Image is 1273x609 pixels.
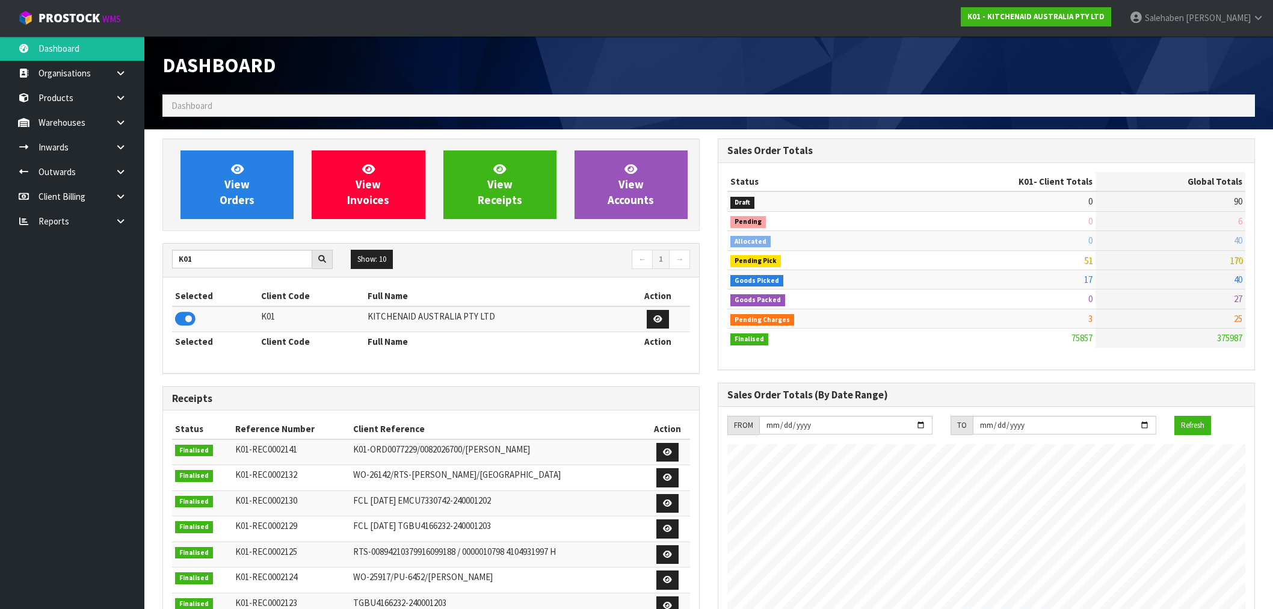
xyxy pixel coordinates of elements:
[258,306,365,332] td: K01
[220,162,254,207] span: View Orders
[175,470,213,482] span: Finalised
[175,572,213,584] span: Finalised
[235,546,297,557] span: K01-REC0002125
[575,150,688,219] a: ViewAccounts
[443,150,556,219] a: ViewReceipts
[365,286,625,306] th: Full Name
[626,332,690,351] th: Action
[162,52,276,78] span: Dashboard
[727,416,759,435] div: FROM
[1234,196,1242,207] span: 90
[730,197,754,209] span: Draft
[440,250,690,271] nav: Page navigation
[365,332,625,351] th: Full Name
[730,314,794,326] span: Pending Charges
[1234,235,1242,246] span: 40
[172,250,312,268] input: Search clients
[353,444,530,455] span: K01-ORD0077229/0082026700/[PERSON_NAME]
[172,393,690,404] h3: Receipts
[235,520,297,531] span: K01-REC0002129
[171,100,212,111] span: Dashboard
[730,275,783,287] span: Goods Picked
[1096,172,1245,191] th: Global Totals
[312,150,425,219] a: ViewInvoices
[353,520,491,531] span: FCL [DATE] TGBU4166232-240001203
[730,255,781,267] span: Pending Pick
[235,571,297,583] span: K01-REC0002124
[172,286,258,306] th: Selected
[1084,255,1093,266] span: 51
[235,444,297,455] span: K01-REC0002141
[626,286,690,306] th: Action
[232,419,350,439] th: Reference Number
[353,571,493,583] span: WO-25917/PU-6452/[PERSON_NAME]
[180,150,294,219] a: ViewOrders
[608,162,654,207] span: View Accounts
[258,332,365,351] th: Client Code
[730,294,785,306] span: Goods Packed
[899,172,1096,191] th: - Client Totals
[172,332,258,351] th: Selected
[1084,274,1093,285] span: 17
[1234,274,1242,285] span: 40
[730,216,766,228] span: Pending
[1071,332,1093,344] span: 75857
[669,250,690,269] a: →
[730,333,768,345] span: Finalised
[175,496,213,508] span: Finalised
[175,521,213,533] span: Finalised
[961,7,1111,26] a: K01 - KITCHENAID AUSTRALIA PTY LTD
[175,445,213,457] span: Finalised
[235,597,297,608] span: K01-REC0002123
[258,286,365,306] th: Client Code
[347,162,389,207] span: View Invoices
[1238,215,1242,227] span: 6
[1234,293,1242,304] span: 27
[350,419,644,439] th: Client Reference
[1230,255,1242,266] span: 170
[1174,416,1211,435] button: Refresh
[39,10,100,26] span: ProStock
[727,145,1245,156] h3: Sales Order Totals
[652,250,670,269] a: 1
[632,250,653,269] a: ←
[353,546,556,557] span: RTS-00894210379916099188 / 0000010798 4104931997 H
[1088,235,1093,246] span: 0
[365,306,625,332] td: KITCHENAID AUSTRALIA PTY LTD
[730,236,771,248] span: Allocated
[351,250,393,269] button: Show: 10
[1145,12,1184,23] span: Salehaben
[1186,12,1251,23] span: [PERSON_NAME]
[235,469,297,480] span: K01-REC0002132
[353,469,561,480] span: WO-26142/RTS-[PERSON_NAME]/[GEOGRAPHIC_DATA]
[175,547,213,559] span: Finalised
[727,389,1245,401] h3: Sales Order Totals (By Date Range)
[644,419,690,439] th: Action
[1019,176,1034,187] span: K01
[353,495,491,506] span: FCL [DATE] EMCU7330742-240001202
[727,172,899,191] th: Status
[967,11,1105,22] strong: K01 - KITCHENAID AUSTRALIA PTY LTD
[1234,313,1242,324] span: 25
[951,416,973,435] div: TO
[235,495,297,506] span: K01-REC0002130
[172,419,232,439] th: Status
[1088,196,1093,207] span: 0
[102,13,121,25] small: WMS
[478,162,522,207] span: View Receipts
[1088,215,1093,227] span: 0
[18,10,33,25] img: cube-alt.png
[1088,293,1093,304] span: 0
[1217,332,1242,344] span: 375987
[1088,313,1093,324] span: 3
[353,597,446,608] span: TGBU4166232-240001203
